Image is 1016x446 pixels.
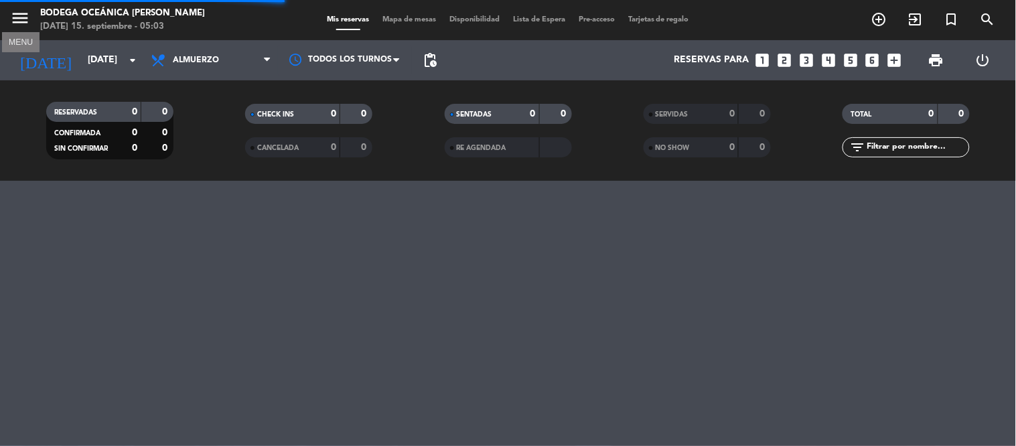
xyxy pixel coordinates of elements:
strong: 0 [959,109,967,119]
span: pending_actions [422,52,438,68]
strong: 0 [162,128,170,137]
span: CANCELADA [257,145,299,151]
i: looks_6 [864,52,881,69]
strong: 0 [132,128,137,137]
i: looks_one [753,52,771,69]
span: RESERVADAS [54,109,97,116]
i: arrow_drop_down [125,52,141,68]
i: looks_4 [820,52,837,69]
i: looks_3 [798,52,815,69]
strong: 0 [759,109,768,119]
i: turned_in_not [944,11,960,27]
i: filter_list [849,139,865,155]
i: add_circle_outline [871,11,887,27]
strong: 0 [530,109,536,119]
i: exit_to_app [908,11,924,27]
strong: 0 [331,109,336,119]
span: Mapa de mesas [376,16,443,23]
span: Lista de Espera [506,16,572,23]
strong: 0 [162,143,170,153]
span: print [928,52,944,68]
span: Almuerzo [173,56,219,65]
strong: 0 [132,143,137,153]
strong: 0 [331,143,336,152]
div: [DATE] 15. septiembre - 05:03 [40,20,205,33]
strong: 0 [561,109,569,119]
button: menu [10,8,30,33]
span: CONFIRMADA [54,130,100,137]
strong: 0 [729,143,735,152]
i: looks_two [776,52,793,69]
div: MENU [2,35,40,48]
strong: 0 [929,109,934,119]
i: looks_5 [842,52,859,69]
span: Reservas para [674,55,749,66]
strong: 0 [362,143,370,152]
span: RE AGENDADA [457,145,506,151]
strong: 0 [132,107,137,117]
input: Filtrar por nombre... [865,140,969,155]
span: NO SHOW [656,145,690,151]
span: Disponibilidad [443,16,506,23]
span: Mis reservas [320,16,376,23]
strong: 0 [729,109,735,119]
span: Pre-acceso [572,16,622,23]
i: add_box [886,52,903,69]
span: TOTAL [851,111,871,118]
div: LOG OUT [960,40,1006,80]
i: search [980,11,996,27]
div: Bodega Oceánica [PERSON_NAME] [40,7,205,20]
span: Tarjetas de regalo [622,16,696,23]
i: menu [10,8,30,28]
span: SIN CONFIRMAR [54,145,108,152]
i: [DATE] [10,46,81,75]
i: power_settings_new [974,52,991,68]
span: CHECK INS [257,111,294,118]
strong: 0 [759,143,768,152]
span: SENTADAS [457,111,492,118]
strong: 0 [162,107,170,117]
span: SERVIDAS [656,111,688,118]
strong: 0 [362,109,370,119]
